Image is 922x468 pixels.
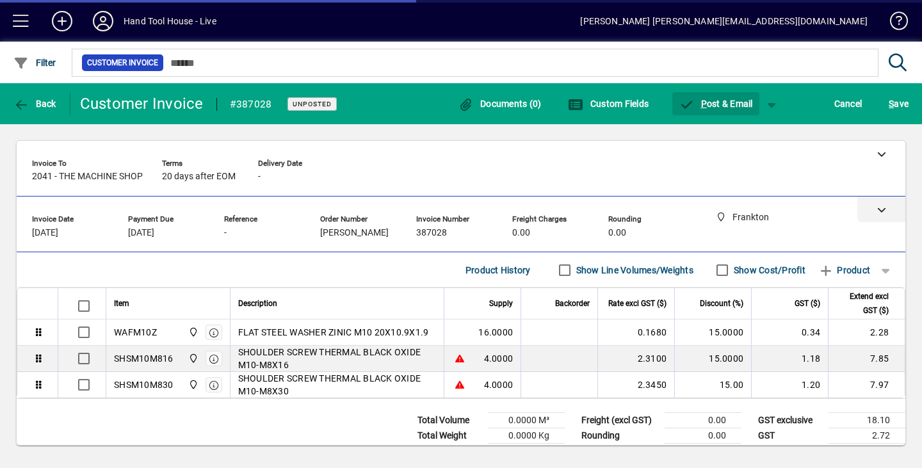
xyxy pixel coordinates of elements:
span: 0.00 [608,228,626,238]
div: Customer Invoice [80,93,204,114]
button: Post & Email [672,92,759,115]
span: P [701,99,707,109]
div: SHSM10M830 [114,378,174,391]
span: Unposted [293,100,332,108]
td: 0.34 [751,319,828,346]
td: Total Weight [411,428,488,444]
span: FLAT STEEL WASHER ZINIC M10 20X10.9X1.9 [238,326,429,339]
td: 2.28 [828,319,905,346]
td: Freight (excl GST) [575,413,665,428]
td: 1.18 [751,346,828,372]
td: 15.0000 [674,346,751,372]
span: [DATE] [32,228,58,238]
span: 0.00 [512,228,530,238]
div: 0.1680 [606,326,667,339]
td: 2.72 [829,428,905,444]
td: GST exclusive [752,413,829,428]
td: 0.00 [665,428,741,444]
span: Product [818,260,870,280]
button: Cancel [831,92,866,115]
td: GST inclusive [752,444,829,460]
span: 20 days after EOM [162,172,236,182]
label: Show Cost/Profit [731,264,805,277]
span: Custom Fields [568,99,649,109]
span: Customer Invoice [87,56,158,69]
td: 15.0000 [674,319,751,346]
span: SHOULDER SCREW THERMAL BLACK OXIDE M10-M8X30 [238,372,437,398]
span: [DATE] [128,228,154,238]
button: Product [812,259,877,282]
span: Filter [13,58,56,68]
td: 0.00 [665,413,741,428]
span: 4.0000 [484,352,514,365]
span: SHOULDER SCREW THERMAL BLACK OXIDE M10-M8X16 [238,346,437,371]
button: Profile [83,10,124,33]
div: 2.3100 [606,352,667,365]
span: Documents (0) [458,99,542,109]
td: 7.97 [828,372,905,398]
span: GST ($) [795,296,820,311]
td: Rounding [575,428,665,444]
td: 1.20 [751,372,828,398]
span: Back [13,99,56,109]
span: [PERSON_NAME] [320,228,389,238]
div: #387028 [230,94,272,115]
td: 7.85 [828,346,905,372]
div: WAFM10Z [114,326,157,339]
button: Save [886,92,912,115]
button: Product History [460,259,536,282]
td: 15.00 [674,372,751,398]
span: Cancel [834,93,862,114]
span: ave [889,93,909,114]
span: Product History [465,260,531,280]
div: [PERSON_NAME] [PERSON_NAME][EMAIL_ADDRESS][DOMAIN_NAME] [580,11,868,31]
td: 0.0000 M³ [488,413,565,428]
span: ost & Email [679,99,753,109]
a: Knowledge Base [880,3,906,44]
span: Extend excl GST ($) [836,289,889,318]
span: Supply [489,296,513,311]
button: Filter [10,51,60,74]
button: Custom Fields [565,92,652,115]
span: Frankton [185,325,200,339]
span: Description [238,296,277,311]
span: Frankton [185,378,200,392]
td: 0.0000 Kg [488,428,565,444]
div: 2.3450 [606,378,667,391]
span: Item [114,296,129,311]
button: Add [42,10,83,33]
div: SHSM10M816 [114,352,174,365]
span: - [258,172,261,182]
td: 20.82 [829,444,905,460]
span: Frankton [185,351,200,366]
span: - [224,228,227,238]
span: Backorder [555,296,590,311]
td: Total Volume [411,413,488,428]
label: Show Line Volumes/Weights [574,264,693,277]
button: Back [10,92,60,115]
button: Documents (0) [455,92,545,115]
span: S [889,99,894,109]
span: 2041 - THE MACHINE SHOP [32,172,143,182]
span: 4.0000 [484,378,514,391]
span: Rate excl GST ($) [608,296,667,311]
td: GST [752,428,829,444]
td: 18.10 [829,413,905,428]
span: 16.0000 [478,326,513,339]
div: Hand Tool House - Live [124,11,216,31]
span: Discount (%) [700,296,743,311]
span: 387028 [416,228,447,238]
